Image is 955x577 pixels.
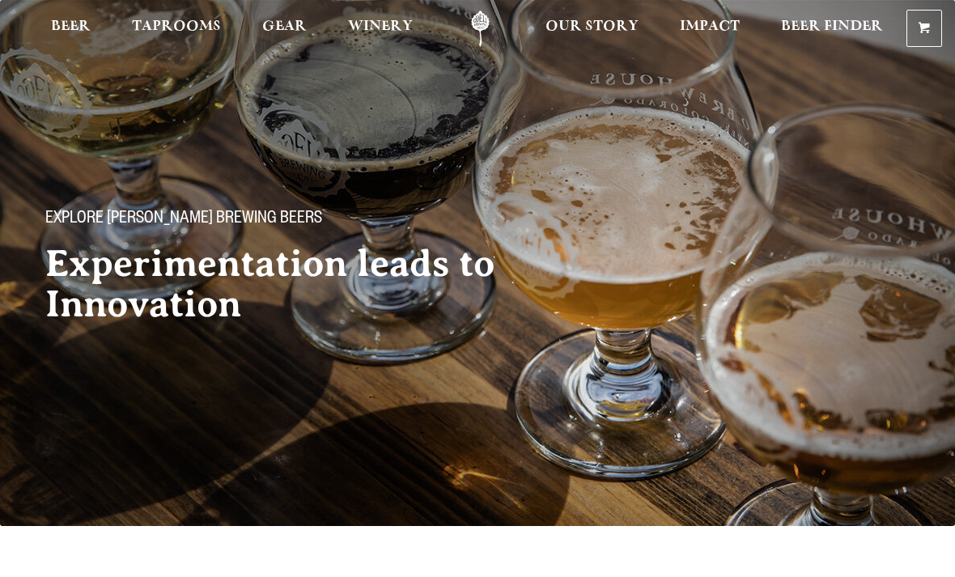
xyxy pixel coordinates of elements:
a: Odell Home [450,11,511,47]
span: Taprooms [132,20,221,33]
a: Beer [40,11,101,47]
a: Winery [337,11,423,47]
h2: Experimentation leads to Innovation [45,244,550,325]
a: Impact [669,11,750,47]
span: Impact [680,20,740,33]
a: Gear [252,11,317,47]
span: Gear [262,20,307,33]
span: Beer Finder [781,20,883,33]
span: Our Story [545,20,639,33]
span: Explore [PERSON_NAME] Brewing Beers [45,210,322,231]
a: Beer Finder [770,11,893,47]
a: Taprooms [121,11,231,47]
span: Beer [51,20,91,33]
a: Our Story [535,11,649,47]
span: Winery [348,20,413,33]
